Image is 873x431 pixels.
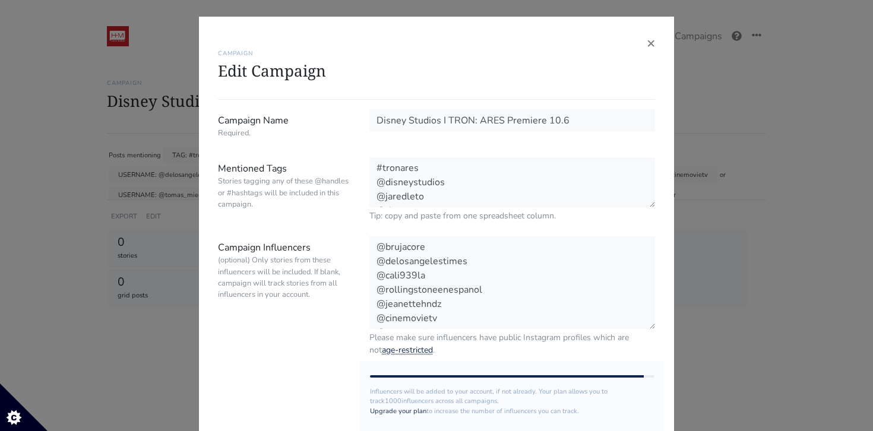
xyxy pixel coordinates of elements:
[369,236,655,329] textarea: @brujacore @delosangelestimes @cali939la @rollingstoneenespanol @jeanettehndz @cinemovietv @tomas...
[369,331,655,356] small: Please make sure influencers have public Instagram profiles which are not .
[218,255,352,300] small: (optional) Only stories from these influencers will be included. If blank, campaign will track st...
[209,236,360,356] label: Campaign Influencers
[218,50,655,57] h6: CAMPAIGN
[360,361,664,431] div: Influencers will be added to your account, if not already. Your plan allows you to track influenc...
[369,157,655,207] textarea: #tronares @disneystudios @jaredleto @disney #tron
[369,109,655,132] input: Campaign Name
[370,407,426,416] a: Upgrade your plan
[209,157,360,222] label: Mentioned Tags
[370,407,654,417] p: to increase the number of influencers you can track.
[382,344,433,356] a: age-restricted
[647,36,655,50] button: Close
[218,176,352,210] small: Stories tagging any of these @handles or #hashtags will be included in this campaign.
[647,33,655,52] span: ×
[369,210,655,222] small: Tip: copy and paste from one spreadsheet column.
[209,109,360,143] label: Campaign Name
[218,62,655,80] h1: Edit Campaign
[218,128,352,139] small: Required.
